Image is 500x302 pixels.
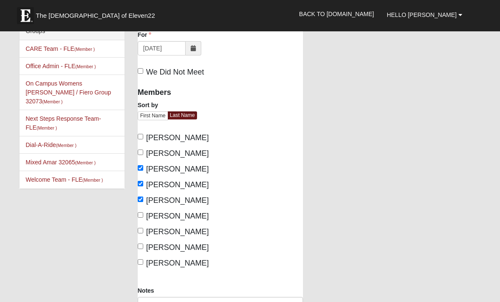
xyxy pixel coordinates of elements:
input: We Did Not Meet [138,68,143,74]
a: Welcome Team - FLE(Member ) [26,176,103,183]
input: [PERSON_NAME] [138,134,143,139]
span: [PERSON_NAME] [146,180,209,189]
a: First Name [138,111,168,120]
small: (Member ) [74,47,94,52]
small: (Member ) [42,99,62,104]
span: [PERSON_NAME] [146,259,209,267]
input: [PERSON_NAME] [138,212,143,218]
input: [PERSON_NAME] [138,228,143,233]
a: Hello [PERSON_NAME] [381,4,469,25]
span: [PERSON_NAME] [146,133,209,142]
a: On Campus Womens [PERSON_NAME] / Fiero Group 32073(Member ) [26,80,111,105]
span: [PERSON_NAME] [146,165,209,173]
input: [PERSON_NAME] [138,259,143,265]
span: [PERSON_NAME] [146,227,209,236]
a: The [DEMOGRAPHIC_DATA] of Eleven22 [13,3,182,24]
span: [PERSON_NAME] [146,212,209,220]
input: [PERSON_NAME] [138,181,143,186]
small: (Member ) [75,64,96,69]
a: Dial-A-Ride(Member ) [26,141,77,148]
a: Next Steps Response Team-FLE(Member ) [26,115,101,131]
span: Hello [PERSON_NAME] [387,11,457,18]
input: [PERSON_NAME] [138,197,143,202]
img: Eleven22 logo [17,7,34,24]
input: [PERSON_NAME] [138,150,143,155]
span: [PERSON_NAME] [146,149,209,158]
label: Sort by [138,101,158,109]
a: CARE Team - FLE(Member ) [26,45,95,52]
span: We Did Not Meet [146,68,204,76]
span: The [DEMOGRAPHIC_DATA] of Eleven22 [36,11,155,20]
span: [PERSON_NAME] [146,243,209,252]
input: [PERSON_NAME] [138,244,143,249]
h4: Members [138,88,214,97]
span: [PERSON_NAME] [146,196,209,205]
input: [PERSON_NAME] [138,165,143,171]
small: (Member ) [83,177,103,183]
a: Back to [DOMAIN_NAME] [293,3,381,25]
a: Office Admin - FLE(Member ) [26,63,96,69]
a: Last Name [168,111,197,119]
small: (Member ) [75,160,95,165]
small: (Member ) [56,143,76,148]
small: (Member ) [36,125,57,130]
a: Mixed Amar 32065(Member ) [26,159,96,166]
